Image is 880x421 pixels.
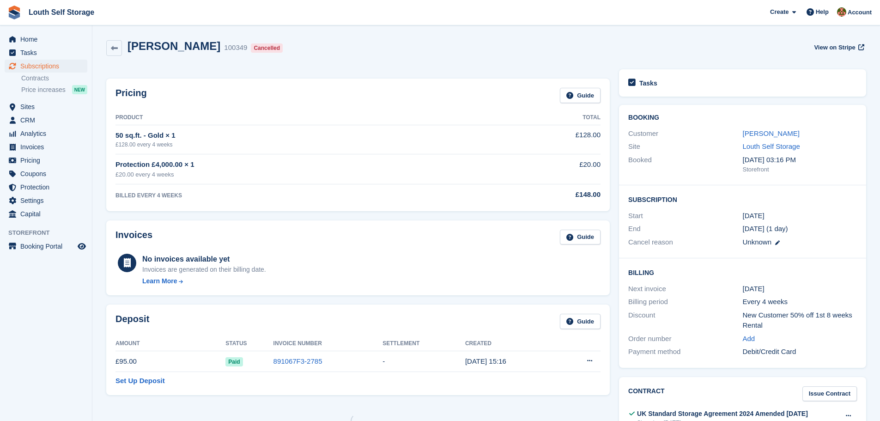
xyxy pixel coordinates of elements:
span: Storefront [8,228,92,238]
a: menu [5,127,87,140]
div: Learn More [142,276,177,286]
h2: [PERSON_NAME] [127,40,220,52]
span: Help [816,7,829,17]
div: £20.00 every 4 weeks [115,170,484,179]
th: Created [465,336,557,351]
span: Price increases [21,85,66,94]
a: Learn More [142,276,266,286]
td: £95.00 [115,351,225,372]
div: Invoices are generated on their billing date. [142,265,266,275]
div: Billing period [628,297,742,307]
div: UK Standard Storage Agreement 2024 Amended [DATE] [637,409,808,419]
span: Subscriptions [20,60,76,73]
span: Home [20,33,76,46]
div: [DATE] [743,284,857,294]
h2: Deposit [115,314,149,329]
a: Guide [560,230,601,245]
h2: Pricing [115,88,147,103]
span: Capital [20,207,76,220]
a: menu [5,114,87,127]
div: NEW [72,85,87,94]
div: Start [628,211,742,221]
h2: Contract [628,386,665,402]
td: - [382,351,465,372]
a: menu [5,46,87,59]
a: Louth Self Storage [743,142,800,150]
h2: Invoices [115,230,152,245]
a: menu [5,154,87,167]
a: Preview store [76,241,87,252]
span: Account [848,8,872,17]
div: Discount [628,310,742,331]
div: No invoices available yet [142,254,266,265]
div: End [628,224,742,234]
th: Invoice Number [273,336,383,351]
span: View on Stripe [814,43,855,52]
img: Andy Smith [837,7,846,17]
td: £128.00 [484,125,601,154]
div: Next invoice [628,284,742,294]
a: 891067F3-2785 [273,357,322,365]
span: Create [770,7,789,17]
span: CRM [20,114,76,127]
span: Protection [20,181,76,194]
div: 50 sq.ft. - Gold × 1 [115,130,484,141]
div: £128.00 every 4 weeks [115,140,484,149]
div: [DATE] 03:16 PM [743,155,857,165]
img: stora-icon-8386f47178a22dfd0bd8f6a31ec36ba5ce8667c1dd55bd0f319d3a0aa187defe.svg [7,6,21,19]
a: menu [5,207,87,220]
a: View on Stripe [810,40,866,55]
span: [DATE] (1 day) [743,225,788,232]
a: menu [5,240,87,253]
th: Settlement [382,336,465,351]
time: 2025-08-13 23:00:00 UTC [743,211,765,221]
a: menu [5,194,87,207]
div: Site [628,141,742,152]
a: Issue Contract [802,386,857,402]
a: Set Up Deposit [115,376,165,386]
a: menu [5,33,87,46]
a: menu [5,60,87,73]
span: Coupons [20,167,76,180]
a: Add [743,334,755,344]
div: Payment method [628,347,742,357]
a: Price increases NEW [21,85,87,95]
span: Booking Portal [20,240,76,253]
span: Paid [225,357,243,366]
div: Debit/Credit Card [743,347,857,357]
a: Guide [560,88,601,103]
span: Unknown [743,238,772,246]
div: New Customer 50% off 1st 8 weeks Rental [743,310,857,331]
span: Sites [20,100,76,113]
th: Status [225,336,273,351]
th: Amount [115,336,225,351]
div: Customer [628,128,742,139]
th: Total [484,110,601,125]
div: BILLED EVERY 4 WEEKS [115,191,484,200]
div: Every 4 weeks [743,297,857,307]
time: 2025-08-07 14:16:30 UTC [465,357,506,365]
td: £20.00 [484,154,601,184]
a: menu [5,140,87,153]
a: menu [5,167,87,180]
span: Tasks [20,46,76,59]
span: Settings [20,194,76,207]
span: Pricing [20,154,76,167]
div: Order number [628,334,742,344]
a: menu [5,181,87,194]
div: Booked [628,155,742,174]
h2: Booking [628,114,857,122]
a: Louth Self Storage [25,5,98,20]
span: Analytics [20,127,76,140]
a: Guide [560,314,601,329]
span: Invoices [20,140,76,153]
div: 100349 [224,43,247,53]
div: Storefront [743,165,857,174]
h2: Tasks [639,79,657,87]
div: Cancelled [251,43,283,53]
div: Protection £4,000.00 × 1 [115,159,484,170]
th: Product [115,110,484,125]
a: menu [5,100,87,113]
h2: Subscription [628,195,857,204]
a: Contracts [21,74,87,83]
